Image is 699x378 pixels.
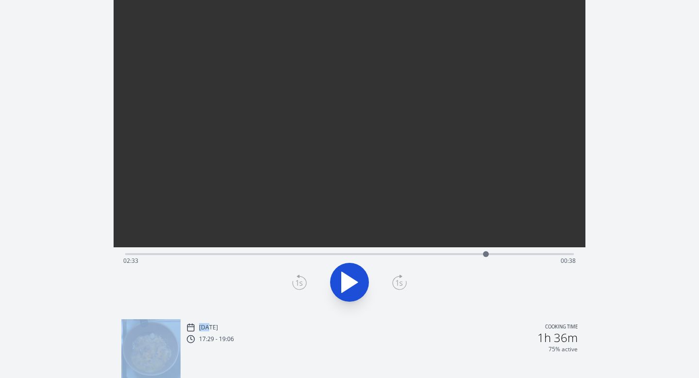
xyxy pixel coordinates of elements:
[199,335,234,343] p: 17:29 - 19:06
[199,324,218,331] p: [DATE]
[545,323,578,332] p: Cooking time
[561,257,576,265] span: 00:38
[537,332,578,344] h2: 1h 36m
[549,345,578,353] p: 75% active
[123,257,138,265] span: 02:33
